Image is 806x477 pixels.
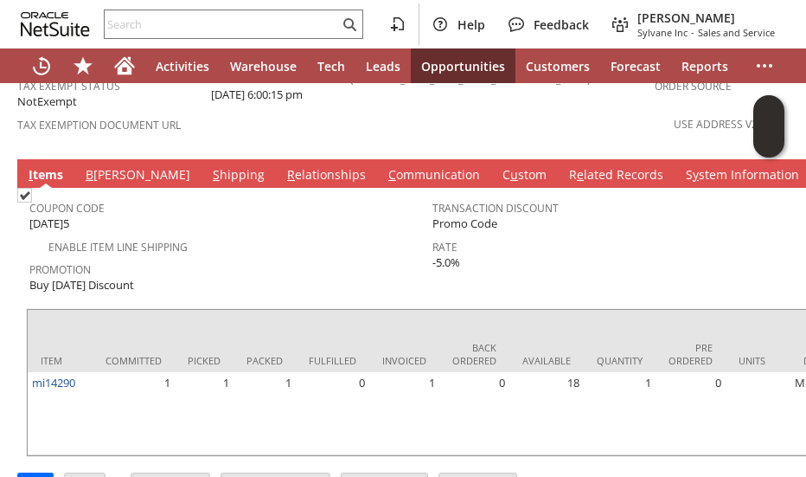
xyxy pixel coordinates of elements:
span: R [287,166,295,183]
span: [PERSON_NAME] [637,10,775,26]
a: mi14290 [32,375,75,390]
a: Related Records [565,166,668,185]
a: Forecast [600,48,671,83]
svg: logo [21,12,90,36]
svg: Search [339,14,360,35]
td: 0 [439,372,509,455]
a: Tax Exemption Document URL [17,118,181,132]
td: 0 [656,372,726,455]
div: Committed [106,354,162,367]
span: Buy [DATE] Discount [29,277,134,293]
a: Promotion [29,262,91,277]
div: Units [739,354,777,367]
span: Promo Code [432,216,497,232]
input: Search [105,14,339,35]
td: 1 [175,372,233,455]
div: Packed [246,354,283,367]
span: B [86,166,93,183]
span: Opportunities [421,58,505,74]
a: Communication [384,166,484,185]
div: Quantity [597,354,643,367]
a: System Information [681,166,803,185]
div: Back Ordered [452,341,496,367]
span: Activities [156,58,209,74]
span: Customers [526,58,590,74]
div: Invoiced [382,354,426,367]
span: I [29,166,33,183]
td: 18 [509,372,584,455]
div: Picked [188,354,221,367]
span: Sales and Service [698,26,775,39]
div: Pre Ordered [668,341,713,367]
a: Leads [355,48,411,83]
a: Tech [307,48,355,83]
span: Help [457,16,485,33]
a: Enable Item Line Shipping [48,240,188,255]
img: Checked [17,188,32,203]
span: -5.0% [432,255,460,271]
a: Recent Records [21,48,62,83]
div: Shortcuts [62,48,104,83]
span: Tech [317,58,345,74]
span: S [213,166,220,183]
a: Relationships [283,166,370,185]
a: Home [104,48,145,83]
span: Sylvane Inc [637,26,688,39]
div: Fulfilled [309,354,356,367]
a: Activities [145,48,220,83]
td: 0 [296,372,369,455]
iframe: Click here to launch Oracle Guided Learning Help Panel [753,95,784,158]
svg: Recent Records [31,55,52,76]
span: Warehouse [230,58,297,74]
a: Transaction Discount [432,201,559,216]
span: Forecast [611,58,661,74]
div: Item [41,354,80,367]
span: C [388,166,396,183]
div: Available [522,354,571,367]
span: [DATE]5 [29,216,69,232]
svg: Shortcuts [73,55,93,76]
a: Reports [671,48,739,83]
span: Oracle Guided Learning Widget. To move around, please hold and drag [753,127,784,158]
a: Use Address V2 [674,117,758,132]
a: Order Source [655,79,732,93]
td: 1 [369,372,439,455]
a: Tax Exempt Status [17,79,120,93]
td: 1 [93,372,175,455]
span: Feedback [534,16,589,33]
a: Items [24,166,67,185]
svg: Home [114,55,135,76]
div: More menus [744,48,785,83]
span: y [693,166,699,183]
a: Rate [432,240,457,255]
span: - [691,26,694,39]
a: Custom [498,166,551,185]
a: B[PERSON_NAME] [81,166,195,185]
span: u [510,166,518,183]
a: Shipping [208,166,269,185]
span: Leads [366,58,400,74]
td: 1 [584,372,656,455]
span: Reports [681,58,728,74]
span: NotExempt [17,93,77,110]
span: [DATE] 6:00:15 pm [211,87,303,103]
a: Customers [515,48,600,83]
a: Warehouse [220,48,307,83]
a: Opportunities [411,48,515,83]
span: e [577,166,584,183]
a: Coupon Code [29,201,105,216]
td: 1 [233,372,296,455]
